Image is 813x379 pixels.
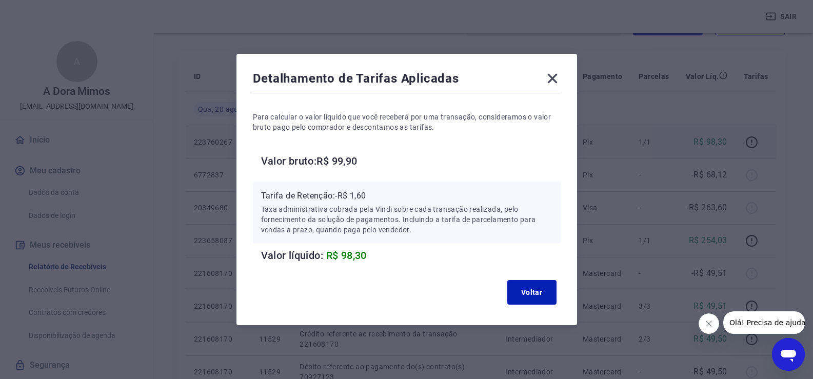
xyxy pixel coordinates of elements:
[723,311,805,334] iframe: Mensagem da empresa
[261,247,561,264] h6: Valor líquido:
[261,153,561,169] h6: Valor bruto: R$ 99,90
[261,190,552,202] p: Tarifa de Retenção: -R$ 1,60
[326,249,367,262] span: R$ 98,30
[507,280,557,305] button: Voltar
[261,204,552,235] p: Taxa administrativa cobrada pela Vindi sobre cada transação realizada, pelo fornecimento da soluç...
[253,112,561,132] p: Para calcular o valor líquido que você receberá por uma transação, consideramos o valor bruto pag...
[772,338,805,371] iframe: Botão para abrir a janela de mensagens
[699,313,719,334] iframe: Fechar mensagem
[253,70,561,91] div: Detalhamento de Tarifas Aplicadas
[6,7,86,15] span: Olá! Precisa de ajuda?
